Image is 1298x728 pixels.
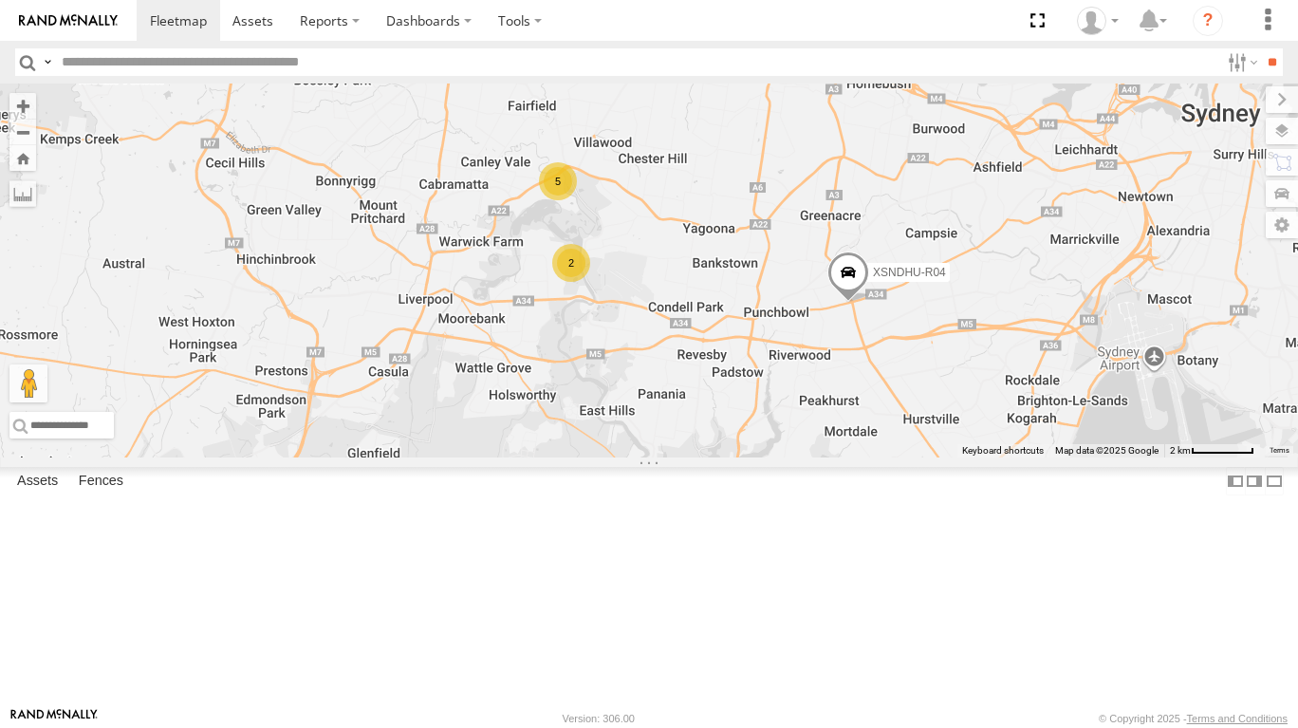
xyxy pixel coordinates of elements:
[9,364,47,402] button: Drag Pegman onto the map to open Street View
[9,145,36,171] button: Zoom Home
[69,468,133,495] label: Fences
[9,119,36,145] button: Zoom out
[40,48,55,76] label: Search Query
[1170,445,1191,456] span: 2 km
[962,444,1044,457] button: Keyboard shortcuts
[1055,445,1159,456] span: Map data ©2025 Google
[8,468,67,495] label: Assets
[552,244,590,282] div: 2
[1070,7,1125,35] div: Quang MAC
[9,180,36,207] label: Measure
[539,162,577,200] div: 5
[1220,48,1261,76] label: Search Filter Options
[9,93,36,119] button: Zoom in
[1099,713,1288,724] div: © Copyright 2025 -
[873,267,946,280] span: XSNDHU-R04
[1164,444,1260,457] button: Map scale: 2 km per 63 pixels
[10,709,98,728] a: Visit our Website
[1265,467,1284,495] label: Hide Summary Table
[19,14,118,28] img: rand-logo.svg
[1270,447,1289,455] a: Terms (opens in new tab)
[1187,713,1288,724] a: Terms and Conditions
[1245,467,1264,495] label: Dock Summary Table to the Right
[1226,467,1245,495] label: Dock Summary Table to the Left
[1193,6,1223,36] i: ?
[563,713,635,724] div: Version: 306.00
[1266,212,1298,238] label: Map Settings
